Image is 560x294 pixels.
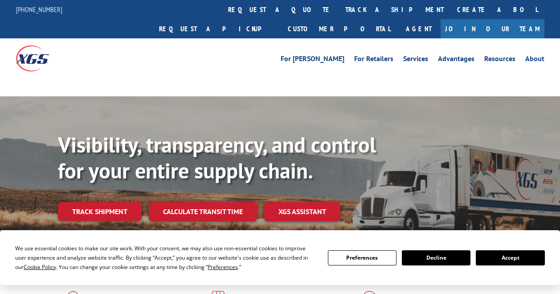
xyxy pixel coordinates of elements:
a: Join Our Team [441,19,544,38]
a: Advantages [438,55,474,65]
a: For [PERSON_NAME] [281,55,344,65]
a: For Retailers [354,55,393,65]
b: Visibility, transparency, and control for your entire supply chain. [58,131,376,184]
div: We use essential cookies to make our site work. With your consent, we may also use non-essential ... [15,244,317,272]
a: Calculate transit time [149,202,257,221]
a: XGS ASSISTANT [264,202,340,221]
a: About [525,55,544,65]
a: [PHONE_NUMBER] [16,5,62,14]
a: Services [403,55,428,65]
a: Resources [484,55,515,65]
a: Track shipment [58,202,142,221]
span: Cookie Policy [24,263,56,271]
a: Agent [397,19,441,38]
a: Customer Portal [281,19,397,38]
button: Preferences [328,250,396,265]
button: Decline [402,250,470,265]
a: Request a pickup [152,19,281,38]
span: Preferences [208,263,238,271]
button: Accept [476,250,544,265]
